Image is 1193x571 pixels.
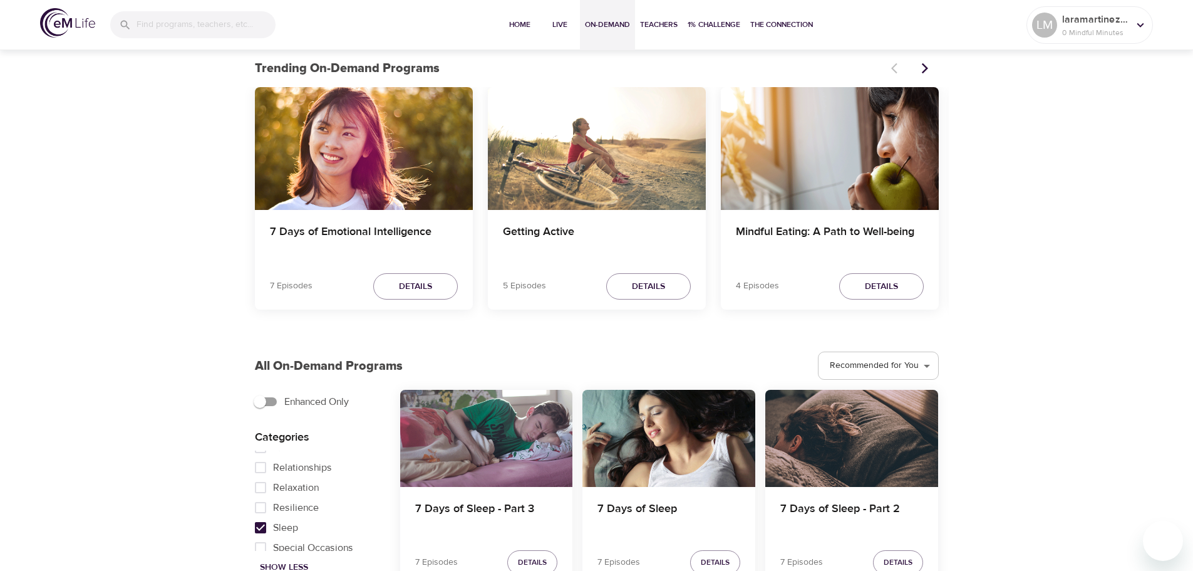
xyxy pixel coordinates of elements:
span: Enhanced Only [284,394,349,409]
button: 7 Days of Sleep [582,390,755,487]
button: Details [839,273,924,300]
span: Details [865,279,898,295]
p: 7 Episodes [780,556,823,569]
span: Details [518,556,547,569]
button: 7 Days of Sleep - Part 3 [400,390,573,487]
span: Sleep [273,520,298,535]
span: On-Demand [585,18,630,31]
p: Categories [255,429,380,446]
h4: 7 Days of Sleep - Part 3 [415,502,558,532]
p: 7 Episodes [597,556,640,569]
p: 5 Episodes [503,280,546,293]
div: LM [1032,13,1057,38]
p: 7 Episodes [270,280,312,293]
h4: 7 Days of Sleep [597,502,740,532]
h4: 7 Days of Emotional Intelligence [270,225,458,255]
span: Details [884,556,912,569]
button: Next items [911,55,939,82]
span: The Connection [750,18,813,31]
iframe: Button to launch messaging window [1143,521,1183,561]
span: Resilience [273,500,319,515]
button: Details [606,273,691,300]
p: laramartinezpprm [1062,12,1128,27]
button: Details [373,273,458,300]
button: Mindful Eating: A Path to Well-being [721,87,939,210]
span: Details [399,279,432,295]
p: 4 Episodes [736,280,779,293]
button: Getting Active [488,87,706,210]
span: Home [505,18,535,31]
span: Live [545,18,575,31]
input: Find programs, teachers, etc... [137,11,276,38]
p: 0 Mindful Minutes [1062,27,1128,38]
span: Teachers [640,18,678,31]
span: Relationships [273,460,332,475]
span: Details [632,279,665,295]
button: 7 Days of Emotional Intelligence [255,87,473,210]
p: All On-Demand Programs [255,357,403,375]
h4: Getting Active [503,225,691,255]
span: Relaxation [273,480,319,495]
img: logo [40,8,95,38]
p: 7 Episodes [415,556,458,569]
h4: Mindful Eating: A Path to Well-being [736,225,924,255]
span: 1% Challenge [688,18,740,31]
h4: 7 Days of Sleep - Part 2 [780,502,923,532]
span: Details [701,556,730,569]
button: 7 Days of Sleep - Part 2 [765,390,938,487]
p: Trending On-Demand Programs [255,59,884,78]
span: Special Occasions [273,540,353,555]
